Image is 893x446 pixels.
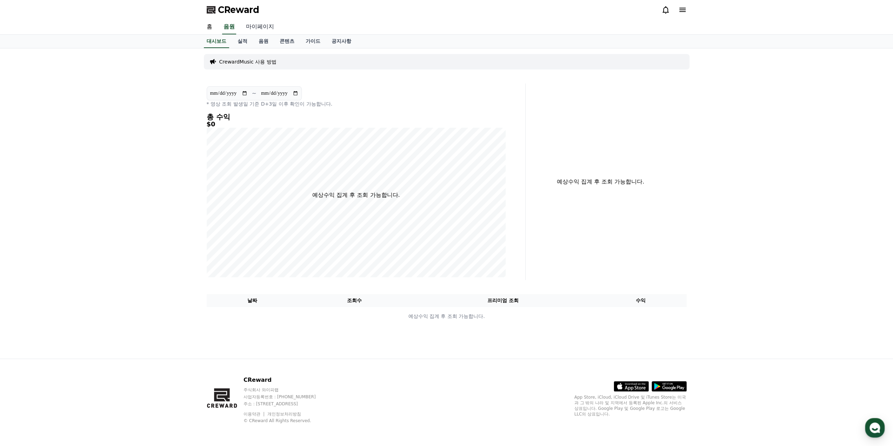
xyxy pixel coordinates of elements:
a: 이용약관 [244,412,266,417]
a: 음원 [222,20,236,34]
th: 날짜 [207,294,298,307]
p: CReward [244,376,329,384]
th: 조회수 [298,294,411,307]
a: CrewardMusic 사용 방법 [219,58,276,65]
span: 홈 [22,233,26,239]
th: 프리미엄 조회 [411,294,595,307]
p: 주소 : [STREET_ADDRESS] [244,401,329,407]
h4: 총 수익 [207,113,506,121]
th: 수익 [595,294,687,307]
a: 홈 [2,222,46,240]
a: CReward [207,4,259,15]
a: 개인정보처리방침 [267,412,301,417]
span: CReward [218,4,259,15]
a: 실적 [232,35,253,48]
a: 마이페이지 [240,20,280,34]
a: 콘텐츠 [274,35,300,48]
p: 예상수익 집계 후 조회 가능합니다. [531,178,670,186]
p: ~ [252,89,256,98]
p: 예상수익 집계 후 조회 가능합니다. [207,313,686,320]
span: 설정 [108,233,117,239]
a: 대화 [46,222,91,240]
a: 대시보드 [204,35,229,48]
span: 대화 [64,233,73,239]
p: * 영상 조회 발생일 기준 D+3일 이후 확인이 가능합니다. [207,100,506,107]
p: © CReward All Rights Reserved. [244,418,329,424]
p: 주식회사 와이피랩 [244,387,329,393]
p: 예상수익 집계 후 조회 가능합니다. [312,191,400,199]
p: 사업자등록번호 : [PHONE_NUMBER] [244,394,329,400]
h5: $0 [207,121,506,128]
a: 음원 [253,35,274,48]
p: App Store, iCloud, iCloud Drive 및 iTunes Store는 미국과 그 밖의 나라 및 지역에서 등록된 Apple Inc.의 서비스 상표입니다. Goo... [574,394,687,417]
a: 홈 [201,20,218,34]
a: 공지사항 [326,35,357,48]
a: 가이드 [300,35,326,48]
a: 설정 [91,222,135,240]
